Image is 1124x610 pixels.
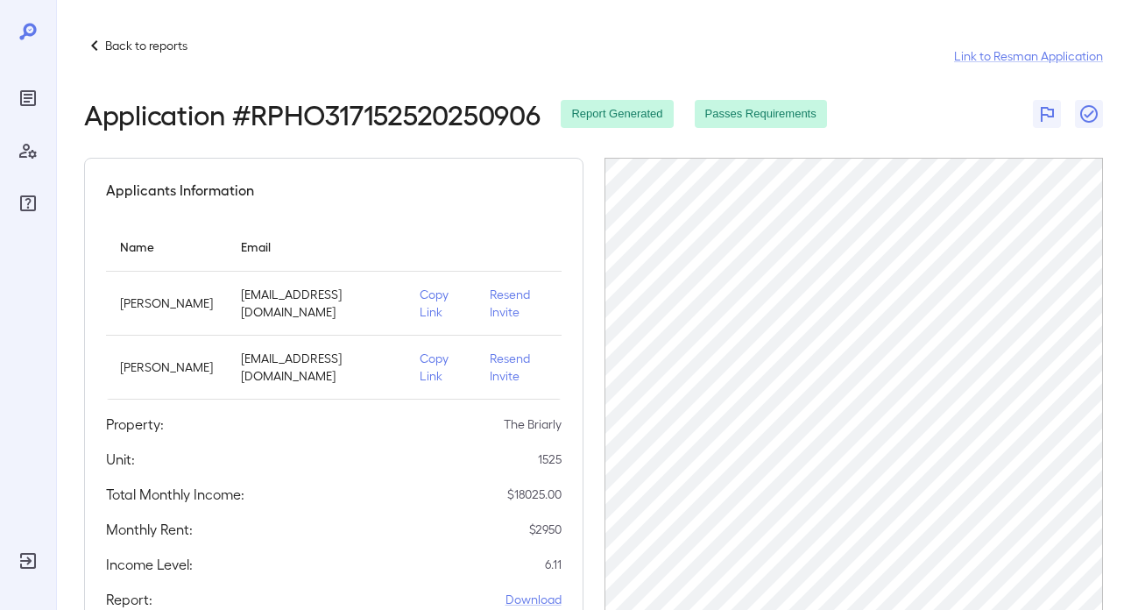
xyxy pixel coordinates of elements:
div: Manage Users [14,137,42,165]
p: Back to reports [105,37,187,54]
h5: Report: [106,589,152,610]
span: Report Generated [561,106,673,123]
p: $ 2950 [529,521,562,538]
p: Resend Invite [490,286,547,321]
h5: Total Monthly Income: [106,484,244,505]
p: Copy Link [420,350,462,385]
a: Link to Resman Application [954,47,1103,65]
p: [EMAIL_ADDRESS][DOMAIN_NAME] [241,350,392,385]
table: simple table [106,222,562,400]
p: Copy Link [420,286,462,321]
h5: Monthly Rent: [106,519,193,540]
h5: Property: [106,414,164,435]
div: Reports [14,84,42,112]
p: 1525 [538,450,562,468]
p: [PERSON_NAME] [120,294,213,312]
h2: Application # RPHO317152520250906 [84,98,540,130]
p: 6.11 [545,556,562,573]
p: $ 18025.00 [507,486,562,503]
th: Name [106,222,227,272]
div: Log Out [14,547,42,575]
div: FAQ [14,189,42,217]
p: [EMAIL_ADDRESS][DOMAIN_NAME] [241,286,392,321]
h5: Unit: [106,449,135,470]
p: The Briarly [504,415,562,433]
a: Download [505,591,562,608]
th: Email [227,222,406,272]
h5: Applicants Information [106,180,254,201]
span: Passes Requirements [695,106,827,123]
button: Flag Report [1033,100,1061,128]
h5: Income Level: [106,554,193,575]
p: [PERSON_NAME] [120,358,213,376]
p: Resend Invite [490,350,547,385]
button: Close Report [1075,100,1103,128]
